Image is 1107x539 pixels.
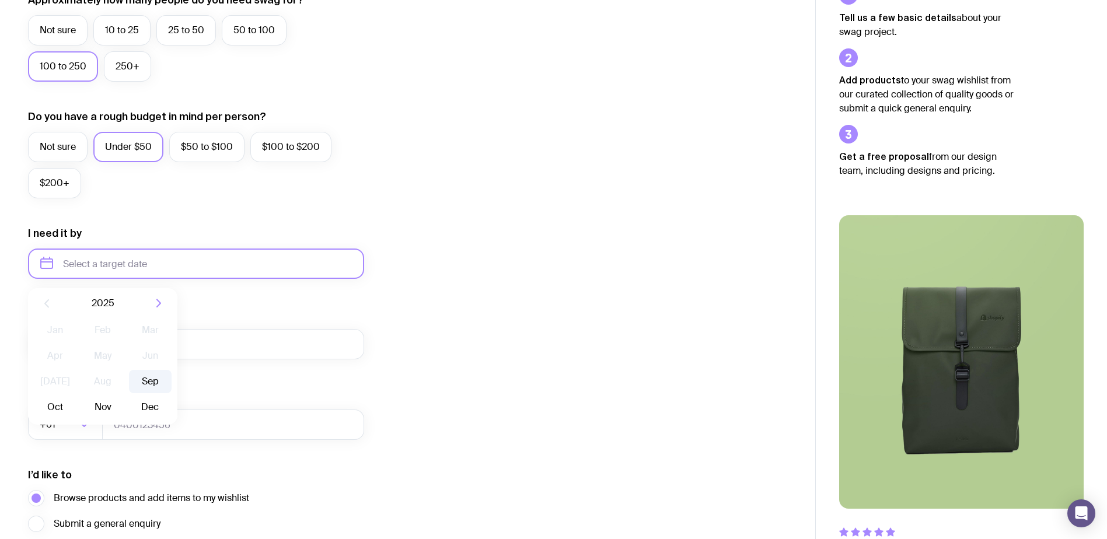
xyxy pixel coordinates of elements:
[28,226,82,240] label: I need it by
[34,370,76,393] button: [DATE]
[93,15,151,45] label: 10 to 25
[28,168,81,198] label: $200+
[129,344,172,367] button: Jun
[34,318,76,342] button: Jan
[28,468,72,482] label: I’d like to
[81,395,124,419] button: Nov
[28,249,364,279] input: Select a target date
[104,51,151,82] label: 250+
[28,15,88,45] label: Not sure
[34,344,76,367] button: Apr
[54,491,249,505] span: Browse products and add items to my wishlist
[28,51,98,82] label: 100 to 250
[839,12,956,23] strong: Tell us a few basic details
[28,409,103,440] div: Search for option
[28,132,88,162] label: Not sure
[129,395,172,419] button: Dec
[28,110,266,124] label: Do you have a rough budget in mind per person?
[58,409,76,440] input: Search for option
[839,151,929,162] strong: Get a free proposal
[81,318,124,342] button: Feb
[93,132,163,162] label: Under $50
[28,329,364,359] input: you@email.com
[40,409,58,440] span: +61
[169,132,245,162] label: $50 to $100
[839,73,1014,116] p: to your swag wishlist from our curated collection of quality goods or submit a quick general enqu...
[1067,499,1095,527] div: Open Intercom Messenger
[54,517,160,531] span: Submit a general enquiry
[839,149,1014,178] p: from our design team, including designs and pricing.
[839,10,1014,39] p: about your swag project.
[129,370,172,393] button: Sep
[156,15,216,45] label: 25 to 50
[102,409,364,440] input: 0400123456
[222,15,287,45] label: 50 to 100
[81,344,124,367] button: May
[250,132,331,162] label: $100 to $200
[81,370,124,393] button: Aug
[34,395,76,419] button: Oct
[92,296,114,310] span: 2025
[129,318,172,342] button: Mar
[839,75,901,85] strong: Add products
